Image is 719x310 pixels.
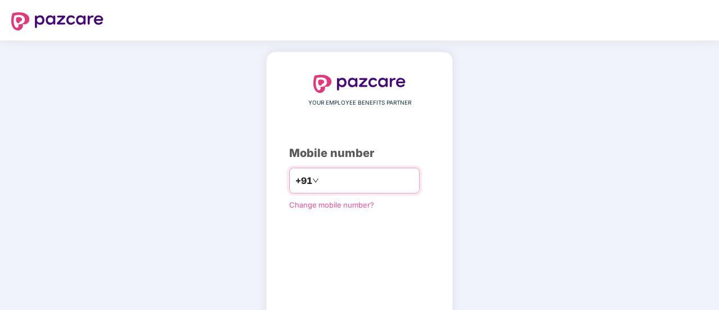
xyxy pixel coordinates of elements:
img: logo [11,12,104,30]
span: down [312,177,319,184]
div: Mobile number [289,145,430,162]
a: Change mobile number? [289,200,374,209]
span: YOUR EMPLOYEE BENEFITS PARTNER [308,98,411,107]
img: logo [313,75,406,93]
span: +91 [295,174,312,188]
